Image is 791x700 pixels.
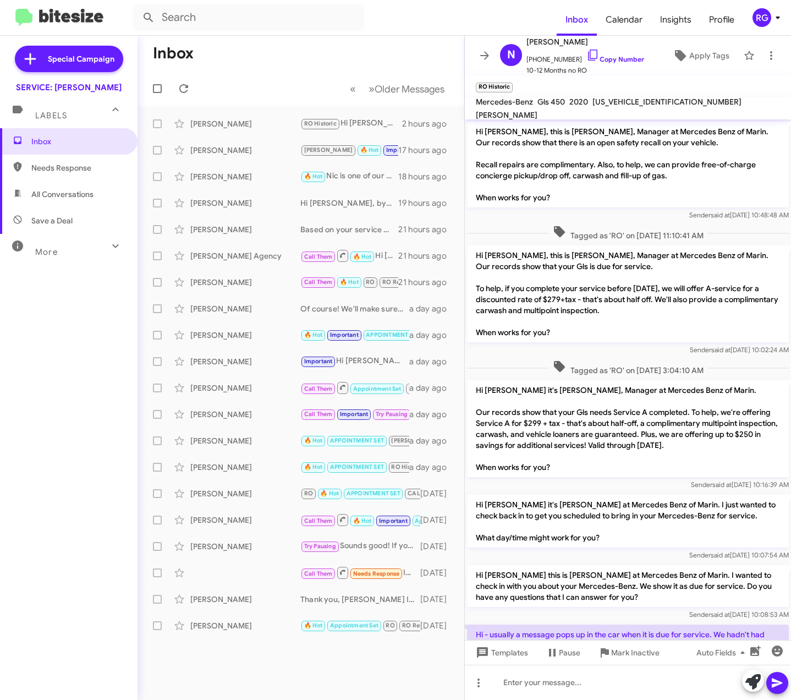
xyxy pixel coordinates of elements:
span: APPOINTMENT SET [347,490,400,497]
span: Mercedes-Benz [476,97,533,107]
span: « [350,82,356,96]
div: [PERSON_NAME] [190,303,300,314]
div: [PERSON_NAME] [190,620,300,631]
a: Copy Number [586,55,644,63]
span: [PERSON_NAME] [391,437,440,444]
div: [PERSON_NAME] [190,171,300,182]
span: Important [304,358,333,365]
button: Previous [343,78,362,100]
span: 🔥 Hot [304,437,323,444]
div: Hi [PERSON_NAME], we can accommodate you this afternoon for the brake light check and the 50,000-... [300,249,398,262]
span: Try Pausing [304,543,336,550]
p: Hi [PERSON_NAME] it's [PERSON_NAME] at Mercedes Benz of Marin. I just wanted to check back in to ... [467,495,789,548]
span: 🔥 Hot [304,331,323,338]
span: 🔥 Hot [304,173,323,180]
span: Mark Inactive [611,643,660,663]
div: [PERSON_NAME] [190,356,300,367]
span: Sender [DATE] 10:02:24 AM [690,346,789,354]
small: RO Historic [476,83,513,92]
div: Hi [PERSON_NAME], OEM oil and filter change, full comprehensive inspection, top off all fluids, r... [300,355,409,368]
span: 10-12 Months no RO [526,65,644,76]
button: Apply Tags [663,46,738,65]
span: Call Them [304,411,333,418]
span: said at [711,551,730,559]
span: RO [386,622,394,629]
span: RO Historic [409,385,441,392]
span: RO [366,278,375,286]
div: Nic is one of our advisors and he has been with Mercedes for years. Can I make an appointment for... [300,170,398,183]
div: a day ago [409,303,455,314]
div: [DATE] [420,515,455,526]
div: 2 hours ago [402,118,455,129]
div: [PERSON_NAME] [190,435,300,446]
span: Call Them [304,278,333,286]
div: [PERSON_NAME] [190,330,300,341]
span: RO Responded [382,278,425,286]
span: Inbox [31,136,125,147]
span: CALLED [408,490,431,497]
div: a day ago [409,330,455,341]
span: [PERSON_NAME] [526,35,644,48]
div: I got my car serviced elsewhere. Thanks for checking! [300,329,409,341]
div: 18 hours ago [398,171,455,182]
button: Auto Fields [688,643,758,663]
span: Important [330,331,359,338]
span: APPOINTMENT SET [366,331,420,338]
div: [PERSON_NAME] [190,382,300,393]
div: No appointment is needed for checking the pressure. We are here from 7:30 AM up until 5:30 PM. [300,434,409,447]
span: Appointment Set [415,517,463,524]
span: Tagged as 'RO' on [DATE] 11:10:41 AM [548,225,708,241]
div: [PERSON_NAME] Agency [190,250,300,261]
input: Search [133,4,364,31]
span: Sender [DATE] 10:16:39 AM [691,480,789,489]
div: [PERSON_NAME] [190,488,300,499]
span: Sender [DATE] 10:08:53 AM [689,610,789,619]
span: Templates [474,643,528,663]
div: a day ago [409,462,455,473]
div: 21 hours ago [398,250,455,261]
span: Pause [559,643,580,663]
span: Needs Response [31,162,125,173]
div: Of course! We'll make sure to keep you updated when your vehicle is due for service. If you have ... [300,303,409,314]
div: Hi [PERSON_NAME], understood. I’ll note that down for you. If you change your mind or need assist... [300,619,420,632]
p: Hi [PERSON_NAME], this is [PERSON_NAME], Manager at Mercedes Benz of Marin. Our records show that... [467,122,789,207]
div: Based on your service history you performed an 80k service [DATE] at 88,199. For this next routin... [300,224,398,235]
span: Try Pausing [376,411,408,418]
span: RO Responded [402,622,444,629]
div: [PERSON_NAME] [190,409,300,420]
span: 🔥 Hot [353,253,372,260]
span: Gls 450 [537,97,565,107]
div: [PERSON_NAME] [190,118,300,129]
span: [PERSON_NAME] [304,146,353,154]
div: [DATE] [420,594,455,605]
div: Inbound Call [300,381,409,395]
div: Inbound Call [300,566,420,579]
span: 🔥 Hot [360,146,379,154]
div: Sounds good! If you decide to proceed with turning in the vehicle, please let me know how I can a... [300,540,420,553]
nav: Page navigation example [344,78,451,100]
div: 21 hours ago [398,224,455,235]
div: [PERSON_NAME] [190,224,300,235]
a: Profile [700,4,743,36]
div: [PERSON_NAME] [190,594,300,605]
span: [US_VEHICLE_IDENTIFICATION_NUMBER] [592,97,741,107]
div: [PERSON_NAME] [190,145,300,156]
span: Tagged as 'RO' on [DATE] 3:04:10 AM [548,360,708,376]
span: 🔥 Hot [304,622,323,629]
span: Important [340,411,369,418]
span: Call Them [304,570,333,577]
span: 🔥 Hot [304,463,323,471]
div: Thank you, [PERSON_NAME] I appreciate that. I’ll be ready for [PERSON_NAME]’s call and will make ... [300,594,420,605]
span: More [35,247,58,257]
span: 🔥 Hot [340,278,359,286]
span: Sender [DATE] 10:48:48 AM [689,211,789,219]
div: [PERSON_NAME] [190,462,300,473]
div: 21 hours ago [398,277,455,288]
span: Insights [651,4,700,36]
button: Templates [465,643,537,663]
span: RO Historic [391,463,424,471]
div: a day ago [409,435,455,446]
button: Next [362,78,451,100]
span: Important [379,517,408,524]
